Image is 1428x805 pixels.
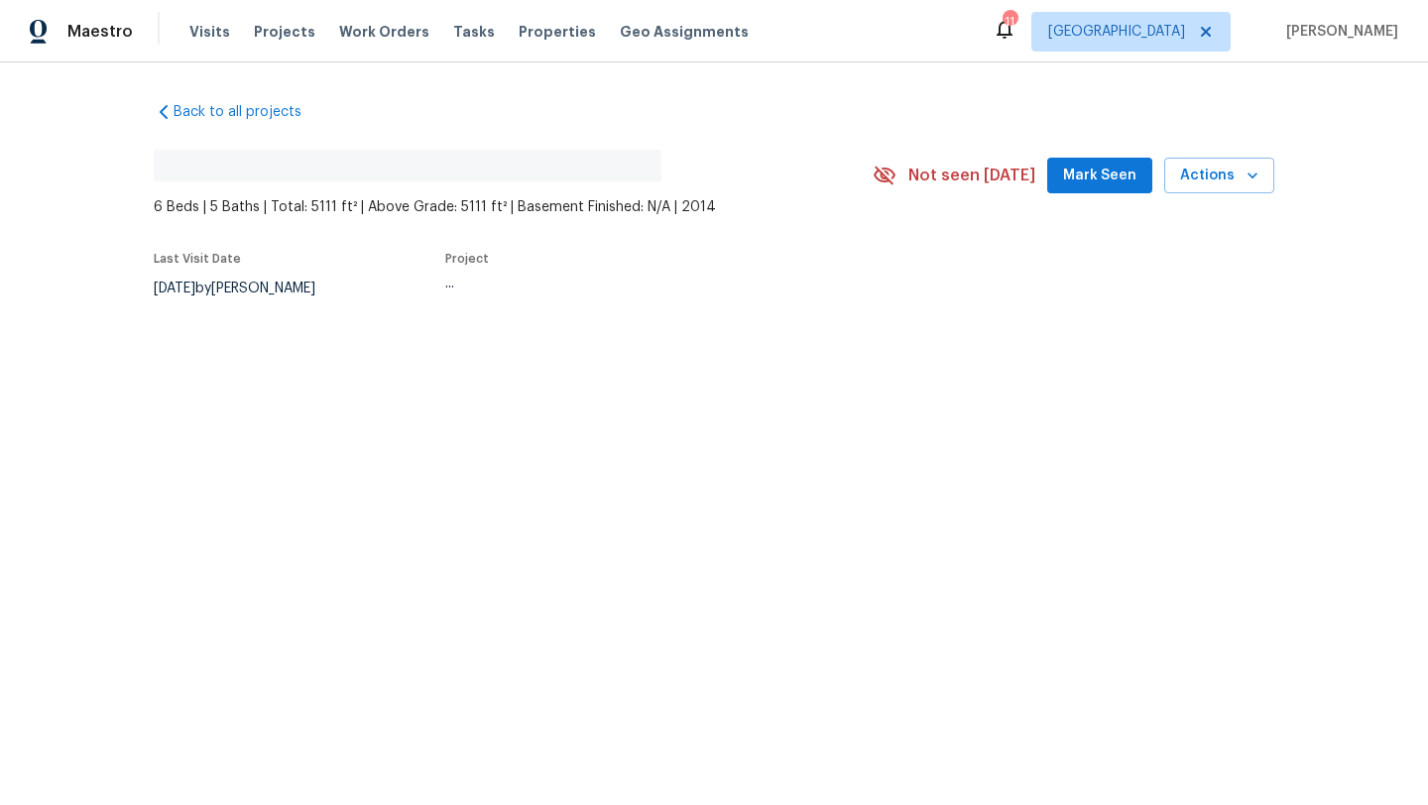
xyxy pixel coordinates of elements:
a: Back to all projects [154,102,344,122]
span: Mark Seen [1063,164,1136,188]
span: Visits [189,22,230,42]
div: 11 [1003,12,1016,32]
span: [DATE] [154,282,195,295]
span: Maestro [67,22,133,42]
span: Project [445,253,489,265]
span: Last Visit Date [154,253,241,265]
span: Properties [519,22,596,42]
span: Work Orders [339,22,429,42]
div: ... [445,277,826,290]
button: Actions [1164,158,1274,194]
span: [PERSON_NAME] [1278,22,1398,42]
span: Tasks [453,25,495,39]
span: Actions [1180,164,1258,188]
button: Mark Seen [1047,158,1152,194]
span: Geo Assignments [620,22,749,42]
div: by [PERSON_NAME] [154,277,339,300]
span: Projects [254,22,315,42]
span: 6 Beds | 5 Baths | Total: 5111 ft² | Above Grade: 5111 ft² | Basement Finished: N/A | 2014 [154,197,873,217]
span: Not seen [DATE] [908,166,1035,185]
span: [GEOGRAPHIC_DATA] [1048,22,1185,42]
